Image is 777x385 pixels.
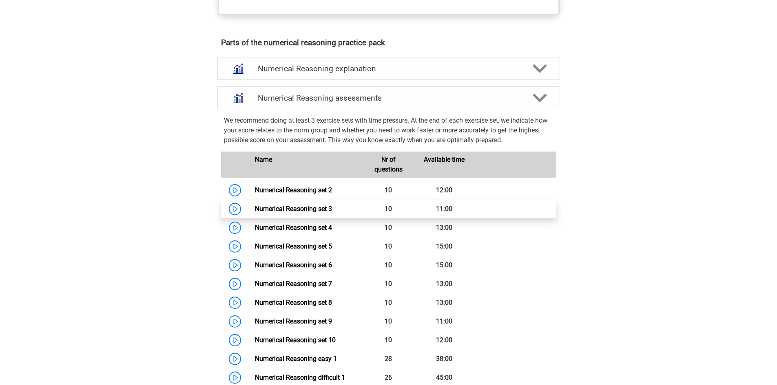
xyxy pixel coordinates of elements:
a: explanations Numerical Reasoning explanation [214,57,563,80]
h4: Parts of the numerical reasoning practice pack [221,38,556,47]
a: Numerical Reasoning difficult 1 [255,374,345,381]
a: Numerical Reasoning set 5 [255,242,332,250]
div: Name [249,155,361,174]
a: Numerical Reasoning set 4 [255,224,332,231]
h4: Numerical Reasoning explanation [258,64,520,73]
a: Numerical Reasoning easy 1 [255,355,337,363]
a: Numerical Reasoning set 9 [255,317,332,325]
img: numerical reasoning assessments [228,88,248,108]
img: numerical reasoning explanations [228,58,248,79]
a: Numerical Reasoning set 7 [255,280,332,288]
a: Numerical Reasoning set 2 [255,186,332,194]
h4: Numerical Reasoning assessments [258,93,520,103]
a: Numerical Reasoning set 8 [255,299,332,306]
a: assessments Numerical Reasoning assessments [214,86,563,109]
div: Nr of questions [361,155,416,174]
a: Numerical Reasoning set 3 [255,205,332,213]
a: Numerical Reasoning set 10 [255,336,336,344]
a: Numerical Reasoning set 6 [255,261,332,269]
p: We recommend doing at least 3 exercise sets with time pressure. At the end of each exercise set, ... [224,116,553,145]
div: Available time [416,155,472,174]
